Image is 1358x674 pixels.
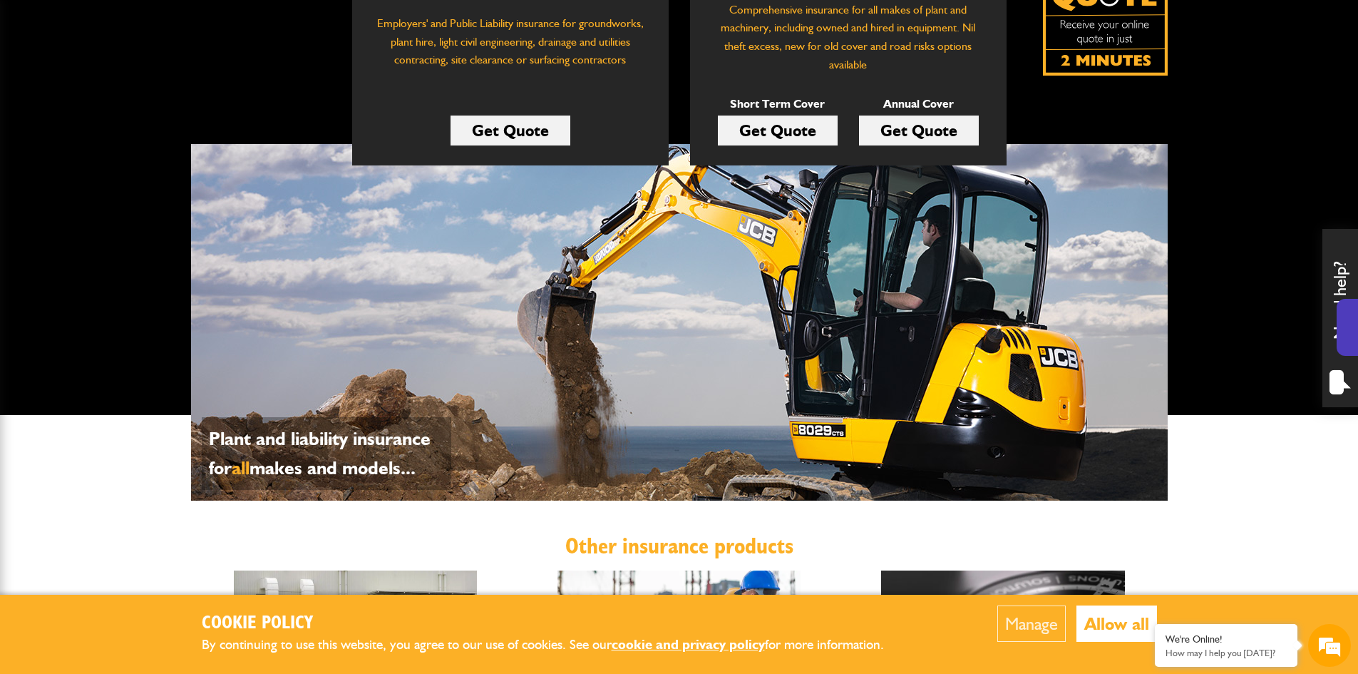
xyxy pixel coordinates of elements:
[202,634,907,656] p: By continuing to use this website, you agree to our use of cookies. See our for more information.
[718,116,838,145] a: Get Quote
[202,613,907,635] h2: Cookie Policy
[1166,633,1287,645] div: We're Online!
[997,606,1066,642] button: Manage
[711,1,985,73] p: Comprehensive insurance for all makes of plant and machinery, including owned and hired in equipm...
[1166,648,1287,658] p: How may I help you today?
[859,95,979,113] p: Annual Cover
[451,116,570,145] a: Get Quote
[232,456,250,479] span: all
[374,14,647,83] p: Employers' and Public Liability insurance for groundworks, plant hire, light civil engineering, d...
[202,533,1157,560] h2: Other insurance products
[612,636,765,653] a: cookie and privacy policy
[209,424,444,483] p: Plant and liability insurance for makes and models...
[1076,606,1157,642] button: Allow all
[859,116,979,145] a: Get Quote
[718,95,838,113] p: Short Term Cover
[1322,229,1358,407] div: Need help?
